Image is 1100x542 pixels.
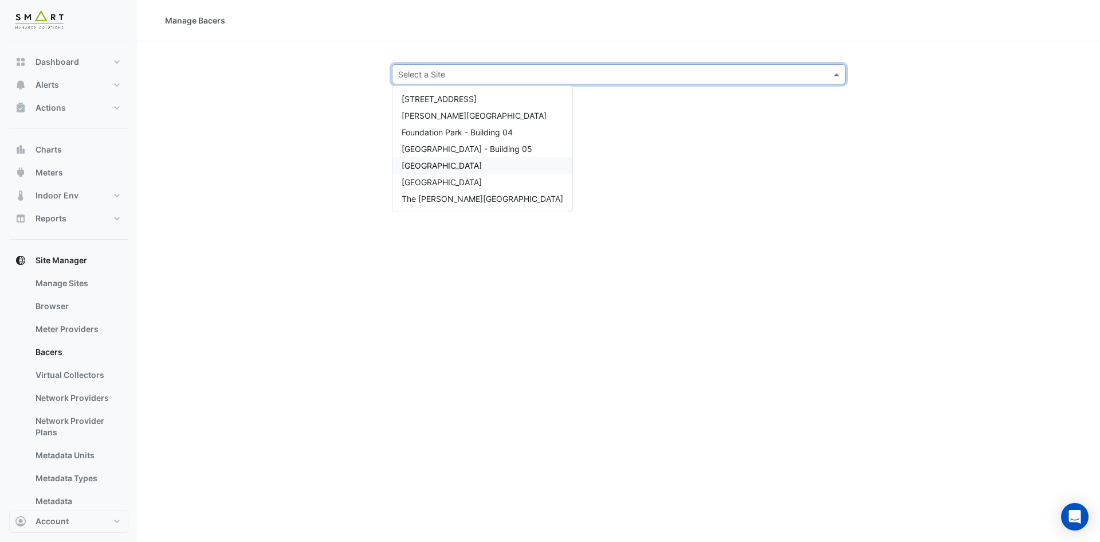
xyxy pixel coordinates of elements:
a: Metadata [26,490,128,513]
button: Alerts [9,73,128,96]
button: Reports [9,207,128,230]
span: [PERSON_NAME][GEOGRAPHIC_DATA] [402,111,547,120]
span: Account [36,516,69,527]
app-icon: Charts [15,144,26,155]
app-icon: Actions [15,102,26,114]
span: [GEOGRAPHIC_DATA] [402,177,482,187]
span: Indoor Env [36,190,78,201]
span: Actions [36,102,66,114]
a: Bacers [26,341,128,364]
span: Reports [36,213,66,224]
button: Account [9,510,128,533]
app-icon: Dashboard [15,56,26,68]
button: Site Manager [9,249,128,272]
span: Charts [36,144,62,155]
span: Alerts [36,79,59,91]
span: Dashboard [36,56,79,68]
span: The [PERSON_NAME][GEOGRAPHIC_DATA] [402,194,563,204]
span: Site Manager [36,255,87,266]
a: Manage Sites [26,272,128,295]
div: Open Intercom Messenger [1061,503,1089,531]
button: Indoor Env [9,184,128,207]
app-icon: Reports [15,213,26,224]
app-icon: Indoor Env [15,190,26,201]
app-icon: Site Manager [15,255,26,266]
a: Browser [26,295,128,318]
span: [STREET_ADDRESS] [402,94,477,104]
button: Charts [9,138,128,161]
a: Network Providers [26,387,128,410]
a: Meter Providers [26,318,128,341]
app-icon: Meters [15,167,26,178]
span: Meters [36,167,63,178]
div: Options List [392,86,572,212]
app-icon: Alerts [15,79,26,91]
button: Dashboard [9,50,128,73]
div: Manage Bacers [165,14,225,26]
a: Metadata Types [26,467,128,490]
img: Company Logo [14,9,65,32]
span: [GEOGRAPHIC_DATA] [402,161,482,170]
a: Network Provider Plans [26,410,128,444]
button: Actions [9,96,128,119]
a: Metadata Units [26,444,128,467]
a: Virtual Collectors [26,364,128,387]
button: Meters [9,161,128,184]
span: [GEOGRAPHIC_DATA] - Building 05 [402,144,532,154]
span: Foundation Park - Building 04 [402,127,513,137]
